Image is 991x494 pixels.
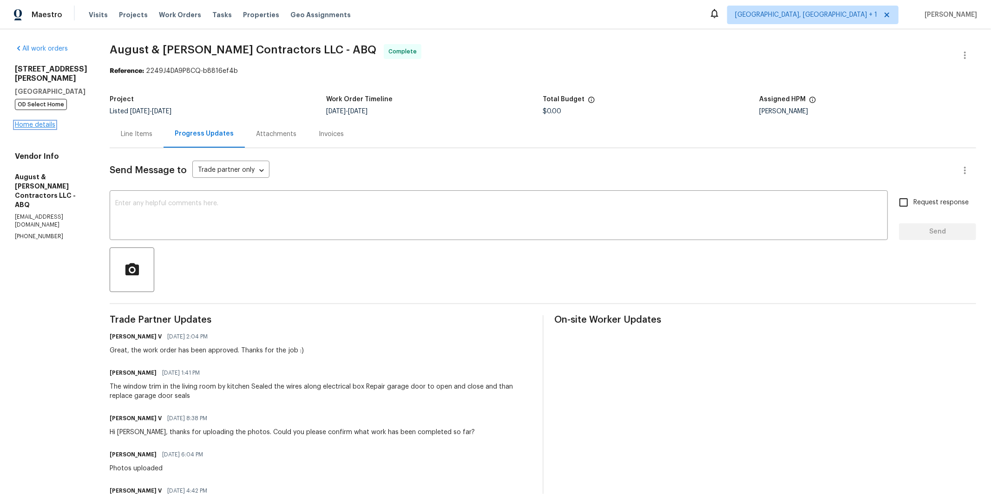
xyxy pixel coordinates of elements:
span: [DATE] 6:04 PM [162,450,203,459]
div: 2249J4DA9P8CQ-b8816ef4b [110,66,976,76]
h6: [PERSON_NAME] V [110,332,162,341]
span: The hpm assigned to this work order. [809,96,816,108]
span: Trade Partner Updates [110,315,532,325]
span: On-site Worker Updates [555,315,977,325]
div: Photos uploaded [110,464,209,473]
h4: Vendor Info [15,152,87,161]
h5: Total Budget [543,96,585,103]
div: The window trim in the living room by kitchen Sealed the wires along electrical box Repair garage... [110,382,532,401]
span: [DATE] 2:04 PM [167,332,208,341]
h5: Work Order Timeline [326,96,393,103]
span: Request response [913,198,969,208]
span: [DATE] [152,108,171,115]
div: Trade partner only [192,163,269,178]
span: [GEOGRAPHIC_DATA], [GEOGRAPHIC_DATA] + 1 [735,10,877,19]
span: August & [PERSON_NAME] Contractors LLC - ABQ [110,44,376,55]
span: - [130,108,171,115]
span: - [326,108,368,115]
h2: [STREET_ADDRESS][PERSON_NAME] [15,65,87,83]
span: Visits [89,10,108,19]
h6: [PERSON_NAME] [110,368,157,377]
p: [EMAIL_ADDRESS][DOMAIN_NAME] [15,213,87,229]
span: Send Message to [110,166,187,175]
h6: [PERSON_NAME] V [110,414,162,423]
span: Maestro [32,10,62,19]
span: Geo Assignments [290,10,351,19]
span: [DATE] 8:38 PM [167,414,207,423]
span: [DATE] [326,108,346,115]
div: [PERSON_NAME] [760,108,976,115]
div: Attachments [256,130,296,139]
span: OD Select Home [15,99,67,110]
span: Listed [110,108,171,115]
span: [DATE] [130,108,150,115]
span: $0.00 [543,108,562,115]
span: Work Orders [159,10,201,19]
a: Home details [15,122,55,128]
span: Tasks [212,12,232,18]
div: Progress Updates [175,129,234,138]
span: [DATE] [348,108,368,115]
p: [PHONE_NUMBER] [15,233,87,240]
span: The total cost of line items that have been proposed by Opendoor. This sum includes line items th... [588,96,595,108]
h5: August & [PERSON_NAME] Contractors LLC - ABQ [15,172,87,209]
h5: [GEOGRAPHIC_DATA] [15,87,87,96]
b: Reference: [110,68,144,74]
div: Invoices [319,130,344,139]
div: Great, the work order has been approved. Thanks for the job :) [110,346,304,355]
span: Projects [119,10,148,19]
h5: Assigned HPM [760,96,806,103]
div: Line Items [121,130,152,139]
h6: [PERSON_NAME] [110,450,157,459]
a: All work orders [15,45,68,52]
span: Properties [243,10,279,19]
span: [PERSON_NAME] [921,10,977,19]
span: [DATE] 1:41 PM [162,368,200,377]
h5: Project [110,96,134,103]
div: Hi [PERSON_NAME], thanks for uploading the photos. Could you please confirm what work has been co... [110,428,475,437]
span: Complete [388,47,420,56]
